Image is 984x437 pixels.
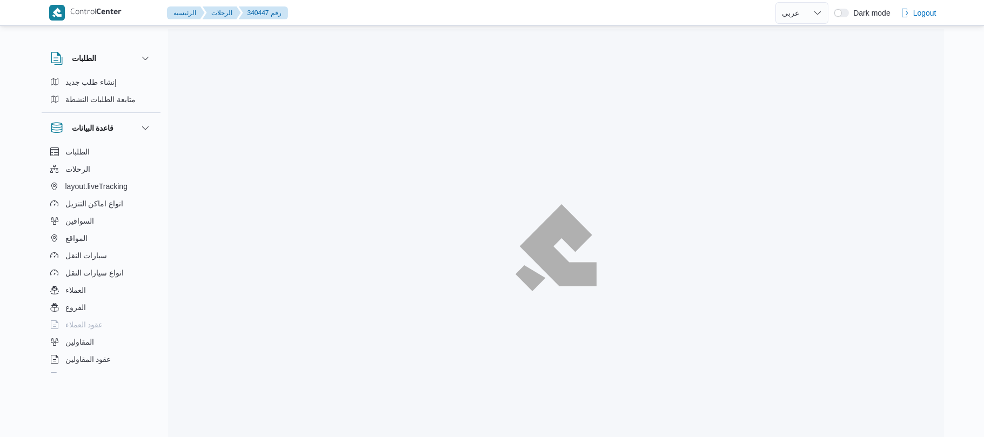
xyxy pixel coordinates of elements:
button: الرئيسيه [167,6,205,19]
button: السواقين [46,212,156,230]
span: المواقع [65,232,88,245]
span: layout.liveTracking [65,180,128,193]
h3: الطلبات [72,52,96,65]
button: العملاء [46,281,156,299]
span: الرحلات [65,163,90,176]
button: انواع سيارات النقل [46,264,156,281]
img: ILLA Logo [521,211,591,284]
span: اجهزة التليفون [65,370,110,383]
button: Logout [896,2,941,24]
button: إنشاء طلب جديد [46,73,156,91]
button: الرحلات [46,160,156,178]
button: layout.liveTracking [46,178,156,195]
button: الرحلات [203,6,241,19]
button: سيارات النقل [46,247,156,264]
button: الطلبات [50,52,152,65]
button: الطلبات [46,143,156,160]
button: المواقع [46,230,156,247]
span: المقاولين [65,335,94,348]
b: Center [96,9,122,17]
span: الفروع [65,301,86,314]
span: Dark mode [849,9,890,17]
span: سيارات النقل [65,249,108,262]
span: عقود المقاولين [65,353,111,366]
span: إنشاء طلب جديد [65,76,117,89]
button: عقود المقاولين [46,351,156,368]
button: المقاولين [46,333,156,351]
span: انواع اماكن التنزيل [65,197,124,210]
button: متابعة الطلبات النشطة [46,91,156,108]
h3: قاعدة البيانات [72,122,114,135]
button: اجهزة التليفون [46,368,156,385]
span: العملاء [65,284,86,297]
span: الطلبات [65,145,90,158]
span: عقود العملاء [65,318,103,331]
button: الفروع [46,299,156,316]
div: الطلبات [42,73,160,112]
button: انواع اماكن التنزيل [46,195,156,212]
span: السواقين [65,214,94,227]
button: قاعدة البيانات [50,122,152,135]
img: X8yXhbKr1z7QwAAAABJRU5ErkJggg== [49,5,65,21]
button: 340447 رقم [239,6,288,19]
span: متابعة الطلبات النشطة [65,93,136,106]
div: قاعدة البيانات [42,143,160,377]
span: انواع سيارات النقل [65,266,124,279]
button: عقود العملاء [46,316,156,333]
span: Logout [913,6,936,19]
